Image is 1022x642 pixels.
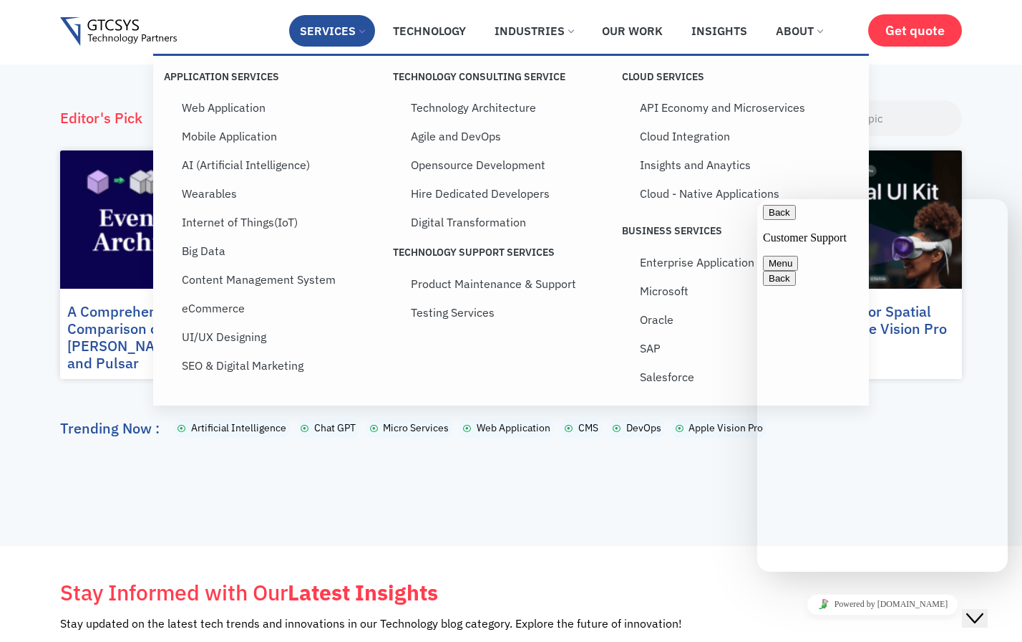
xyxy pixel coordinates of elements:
a: Insights and Anaytics [629,150,858,179]
a: Technology Architecture [400,93,629,122]
a: eCommerce [171,294,400,322]
p: Business Services [622,224,851,237]
a: Our Work [591,15,673,47]
a: CMS [565,421,598,436]
a: Web Application [463,421,550,436]
a: Big Data [171,236,400,265]
p: Technology Consulting Service [393,70,622,83]
a: Mobile Application [171,122,400,150]
a: Chat GPT [301,421,356,436]
a: Get quote [868,14,962,47]
a: About [765,15,833,47]
a: Industries [484,15,584,47]
span: Web Application [473,421,550,436]
p: Application Services [164,70,393,83]
p: Stay updated on the latest tech trends and innovations in our Technology blog category. Explore t... [60,618,962,629]
span: Chat GPT [311,421,356,436]
img: Gtcsys logo [60,17,177,47]
a: Web Application [171,93,400,122]
a: Cloud Integration [629,122,858,150]
a: Internet of Things(IoT) [171,208,400,236]
a: Microsoft [629,277,858,305]
a: Micro Services [370,421,449,436]
a: Apple Vision Pro [676,421,764,436]
a: Opensource Development [400,150,629,179]
a: Artificial Intelligence [177,421,286,436]
a: Product Maintenance & Support [400,269,629,298]
span: Get quote [885,23,945,38]
h4: Stay Informed with Our [60,582,438,603]
a: Hire Dedicated Developers [400,179,629,208]
a: Salesforce [629,363,858,391]
span: CMS [575,421,598,436]
a: UI/UX Designing [171,322,400,351]
h4: Editor's Pick [60,111,142,125]
b: Latest Insights [288,578,438,606]
a: Cloud - Native Applications [629,179,858,208]
p: Cloud Services [622,70,851,83]
a: DevOps [613,421,661,436]
a: A Comprehensive Comparison of ActiveMQ, [PERSON_NAME], RabbitMQ, and Pulsar [67,302,255,373]
a: Technology [382,15,477,47]
a: Wearables [171,179,400,208]
span: Artificial Intelligence [188,421,286,436]
a: Agile and DevOps [400,122,629,150]
a: API Economy and Microservices [629,93,858,122]
span: DevOps [623,421,661,436]
iframe: chat widget [757,588,1008,621]
a: Oracle [629,305,858,334]
span: Apple Vision Pro [685,421,763,436]
a: Services [289,15,375,47]
a: SEO & Digital Marketing [171,351,400,380]
a: Digital Transformation [400,208,629,236]
iframe: chat widget [962,585,1008,628]
a: Testing Services [400,298,629,327]
a: AI (Artificial Intelligence) [171,150,400,179]
a: eVENT-DRIVEN-Architecture [60,150,270,289]
a: Enterprise Application [629,248,858,277]
p: Technology Support Services [393,246,622,259]
a: SAP [629,334,858,363]
a: Content Management System [171,265,400,294]
span: Micro Services [379,421,449,436]
h2: Trending Now : [60,421,160,436]
iframe: chat widget [757,199,1008,572]
a: Insights [681,15,758,47]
